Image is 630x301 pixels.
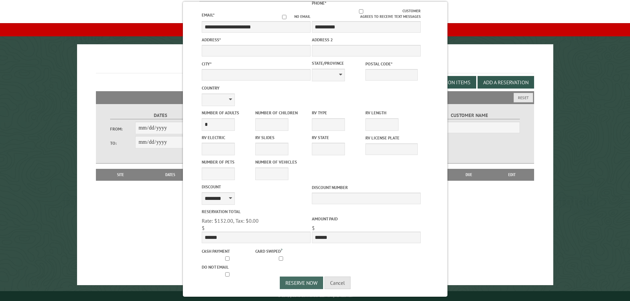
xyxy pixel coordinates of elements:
h2: Filters [96,91,534,104]
label: Customer agrees to receive text messages [312,8,421,19]
h1: Reservations [96,55,534,73]
label: Number of Vehicles [255,159,308,165]
label: From: [110,126,135,132]
a: ? [281,247,282,252]
button: Cancel [324,277,351,289]
input: No email [274,15,294,19]
label: Number of Pets [202,159,254,165]
label: Do not email [202,264,254,270]
label: Address 2 [312,37,421,43]
span: Rate: $132.00, Tax: $0.00 [202,217,259,224]
label: Amount paid [312,216,421,222]
label: Dates [110,112,211,119]
label: Email [202,12,215,18]
span: $ [202,225,205,231]
label: RV Electric [202,134,254,141]
label: RV Length [365,110,418,116]
label: Postal Code [365,61,418,67]
label: Card swiped [255,247,308,254]
label: No email [274,14,311,19]
button: Reset [514,93,533,102]
label: RV Type [312,110,364,116]
label: RV License Plate [365,135,418,141]
label: Number of Children [255,110,308,116]
label: Number of Adults [202,110,254,116]
label: Address [202,37,311,43]
th: Due [448,169,490,181]
th: Edit [490,169,534,181]
label: RV State [312,134,364,141]
button: Edit Add-on Items [419,76,476,89]
label: Reservation Total [202,208,311,215]
label: To: [110,140,135,146]
label: State/Province [312,60,364,66]
label: Cash payment [202,248,254,254]
button: Add a Reservation [478,76,534,89]
label: Country [202,85,311,91]
label: City [202,61,311,67]
th: Dates [142,169,199,181]
label: Customer Name [419,112,520,119]
label: Discount [202,184,311,190]
th: Site [99,169,142,181]
span: $ [312,225,315,231]
button: Reserve Now [280,277,323,289]
label: Phone [312,0,326,6]
label: Discount Number [312,184,421,191]
label: RV Slides [255,134,308,141]
small: © Campground Commander LLC. All rights reserved. [278,294,353,298]
input: Customer agrees to receive text messages [319,9,402,14]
